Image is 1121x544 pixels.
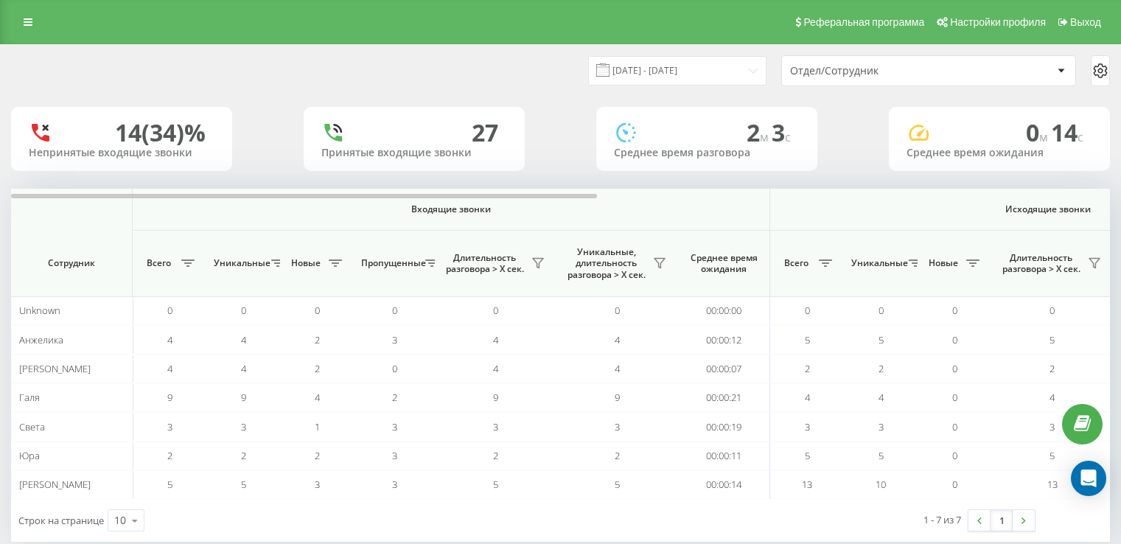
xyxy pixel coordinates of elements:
[805,333,810,346] span: 5
[167,333,172,346] span: 4
[790,65,966,77] div: Отдел/Сотрудник
[678,355,770,383] td: 00:00:07
[564,246,649,281] span: Уникальные, длительность разговора > Х сек.
[167,362,172,375] span: 4
[241,391,246,404] span: 9
[805,420,810,433] span: 3
[171,203,731,215] span: Входящие звонки
[952,333,957,346] span: 0
[1050,304,1055,317] span: 0
[167,478,172,491] span: 5
[805,449,810,462] span: 5
[472,119,498,147] div: 27
[167,304,172,317] span: 0
[1050,420,1055,433] span: 3
[747,116,772,148] span: 2
[879,304,884,317] span: 0
[615,333,620,346] span: 4
[493,391,498,404] span: 9
[805,304,810,317] span: 0
[1039,129,1051,145] span: м
[1050,391,1055,404] span: 4
[615,391,620,404] span: 9
[392,333,397,346] span: 3
[19,304,60,317] span: Unknown
[167,391,172,404] span: 9
[615,362,620,375] span: 4
[315,333,320,346] span: 2
[241,478,246,491] span: 5
[392,391,397,404] span: 2
[1050,362,1055,375] span: 2
[315,449,320,462] span: 2
[678,442,770,470] td: 00:00:11
[241,362,246,375] span: 4
[615,449,620,462] span: 2
[493,420,498,433] span: 3
[952,420,957,433] span: 0
[678,325,770,354] td: 00:00:12
[952,362,957,375] span: 0
[493,478,498,491] span: 5
[392,478,397,491] span: 3
[851,257,904,269] span: Уникальные
[287,257,324,269] span: Новые
[991,510,1013,531] a: 1
[907,147,1092,159] div: Среднее время ожидания
[1050,333,1055,346] span: 5
[615,304,620,317] span: 0
[879,391,884,404] span: 4
[24,257,119,269] span: Сотрудник
[805,391,810,404] span: 4
[361,257,421,269] span: Пропущенные
[1078,129,1083,145] span: c
[19,333,63,346] span: Анжелика
[785,129,791,145] span: c
[678,296,770,325] td: 00:00:00
[392,362,397,375] span: 0
[392,420,397,433] span: 3
[615,478,620,491] span: 5
[19,420,45,433] span: Света
[952,478,957,491] span: 0
[442,252,527,275] span: Длительность разговора > Х сек.
[678,383,770,412] td: 00:00:21
[241,420,246,433] span: 3
[115,119,206,147] div: 14 (34)%
[315,362,320,375] span: 2
[615,420,620,433] span: 3
[315,391,320,404] span: 4
[19,362,91,375] span: [PERSON_NAME]
[315,420,320,433] span: 1
[802,478,812,491] span: 13
[493,449,498,462] span: 2
[1050,449,1055,462] span: 5
[493,304,498,317] span: 0
[321,147,507,159] div: Принятые входящие звонки
[140,257,177,269] span: Всего
[925,257,962,269] span: Новые
[999,252,1083,275] span: Длительность разговора > Х сек.
[19,449,40,462] span: Юра
[392,304,397,317] span: 0
[114,513,126,528] div: 10
[689,252,758,275] span: Среднее время ожидания
[29,147,214,159] div: Непринятые входящие звонки
[923,512,961,527] div: 1 - 7 из 7
[678,470,770,499] td: 00:00:14
[1051,116,1083,148] span: 14
[952,304,957,317] span: 0
[214,257,267,269] span: Уникальные
[879,333,884,346] span: 5
[167,449,172,462] span: 2
[19,478,91,491] span: [PERSON_NAME]
[772,116,791,148] span: 3
[315,304,320,317] span: 0
[1047,478,1058,491] span: 13
[950,16,1046,28] span: Настройки профиля
[315,478,320,491] span: 3
[614,147,800,159] div: Среднее время разговора
[778,257,814,269] span: Всего
[493,362,498,375] span: 4
[952,449,957,462] span: 0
